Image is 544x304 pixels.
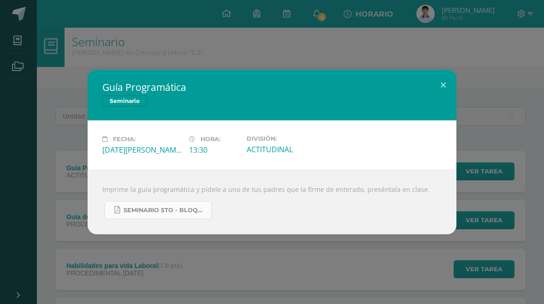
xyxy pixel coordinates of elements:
span: Fecha: [113,136,136,143]
a: Seminario 5to - Bloque 3 - 2025.pdf [105,201,212,219]
h2: Guía Programática [102,81,442,94]
div: Imprime la guía programática y pídele a uno de tus padres que la firme de enterado, preséntala en... [88,170,456,234]
div: [DATE][PERSON_NAME] [102,145,182,155]
span: Seminario 5to - Bloque 3 - 2025.pdf [124,207,207,214]
label: División: [247,135,326,142]
div: ACTITUDINAL [247,144,326,155]
span: Hora: [201,136,220,143]
span: Seminario [102,95,147,107]
div: 13:30 [189,145,239,155]
button: Close (Esc) [430,70,456,101]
